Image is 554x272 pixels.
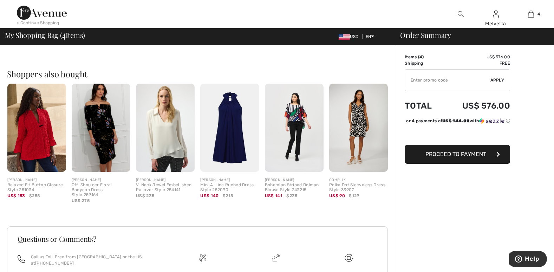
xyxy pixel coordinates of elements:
td: US$ 576.00 [443,54,510,60]
td: Free [443,60,510,66]
span: 4 [537,11,540,17]
div: or 4 payments of with [406,118,510,124]
span: $215 [223,193,233,199]
td: Items ( ) [405,54,443,60]
span: US$ 144.00 [442,118,470,123]
img: Off-Shoulder Floral Bodycon Dress Style 259164 [72,84,130,172]
span: $129 [349,193,359,199]
div: [PERSON_NAME] [72,177,130,183]
img: My Bag [528,10,534,18]
iframe: Opens a widget where you can find more information [509,251,547,268]
div: Relaxed Fit Button Closure Style 251034 [7,183,66,193]
span: 4 [419,54,422,59]
span: US$ 275 [72,198,90,203]
span: US$ 140 [200,193,219,198]
span: US$ 90 [329,193,345,198]
div: [PERSON_NAME] [200,177,259,183]
a: Sign In [493,11,499,17]
span: 4 [62,30,66,39]
p: Call us Toll-Free from [GEOGRAPHIC_DATA] or the US at [31,254,158,266]
img: call [18,255,25,263]
img: Mini A-Line Ruched Dress Style 252090 [200,84,259,172]
img: My Info [493,10,499,18]
div: Order Summary [392,32,550,39]
div: Off-Shoulder Floral Bodycon Dress Style 259164 [72,183,130,197]
img: Free shipping on orders over $99 [198,254,206,262]
td: Total [405,94,443,118]
img: Polka Dot Sleeveless Dress Style 33907 [329,84,388,172]
div: Mini A-Line Ruched Dress Style 252090 [200,183,259,193]
a: [PHONE_NUMBER] [35,261,74,266]
img: Free shipping on orders over $99 [345,254,353,262]
span: $235 [286,193,297,199]
img: Sezzle [479,118,504,124]
span: US$ 235 [136,193,154,198]
td: US$ 576.00 [443,94,510,118]
img: V-Neck Jewel Embellished Pullover Style 254141 [136,84,195,172]
div: [PERSON_NAME] [7,177,66,183]
div: < Continue Shopping [17,20,59,26]
img: 1ère Avenue [17,6,67,20]
div: Polka Dot Sleeveless Dress Style 33907 [329,183,388,193]
span: US$ 141 [265,193,282,198]
div: or 4 payments ofUS$ 144.00withSezzle Click to learn more about Sezzle [405,118,510,127]
img: Bohemian Striped Dolman Blouse Style 243215 [265,84,324,172]
span: $255 [29,193,40,199]
iframe: PayPal-paypal [405,127,510,142]
h2: Shoppers also bought [7,70,393,78]
span: EN [366,34,374,39]
img: Delivery is a breeze since we pay the duties! [272,254,280,262]
img: Relaxed Fit Button Closure Style 251034 [7,84,66,172]
div: Bohemian Striped Dolman Blouse Style 243215 [265,183,324,193]
input: Promo code [405,70,490,91]
div: Melvetta [478,20,513,27]
div: V-Neck Jewel Embellished Pullover Style 254141 [136,183,195,193]
span: USD [339,34,361,39]
span: My Shopping Bag ( Items) [5,32,85,39]
div: [PERSON_NAME] [265,177,324,183]
div: COMPLI K [329,177,388,183]
a: 4 [514,10,548,18]
td: Shipping [405,60,443,66]
div: [PERSON_NAME] [136,177,195,183]
h3: Questions or Comments? [18,235,377,242]
span: US$ 153 [7,193,25,198]
img: US Dollar [339,34,350,40]
span: Apply [490,77,504,83]
button: Proceed to Payment [405,145,510,164]
span: Proceed to Payment [425,151,486,157]
img: search the website [458,10,464,18]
